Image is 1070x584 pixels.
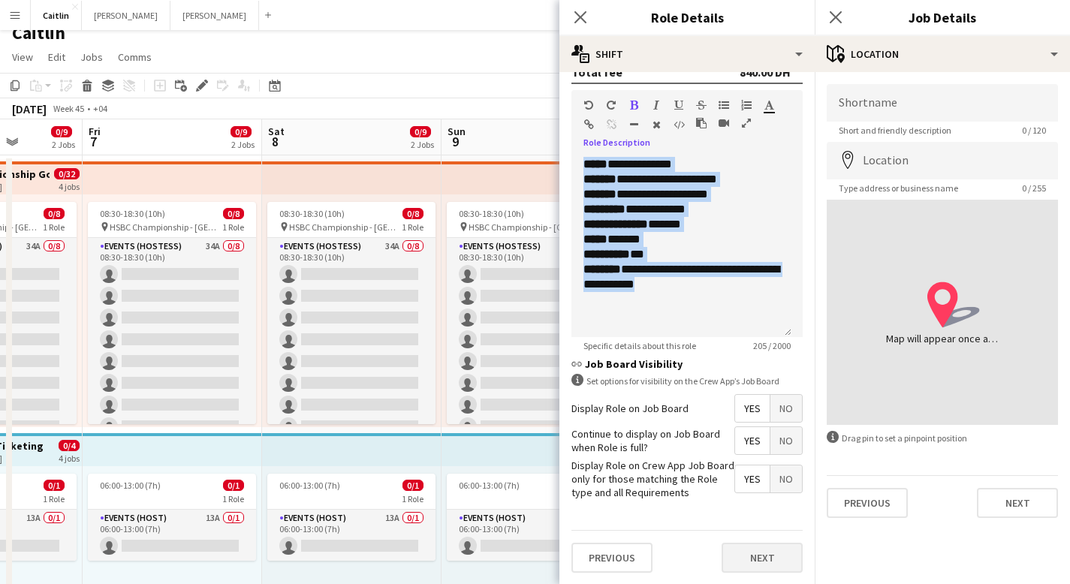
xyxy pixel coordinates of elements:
[735,465,770,492] span: Yes
[110,221,222,233] span: HSBC Championship - [GEOGRAPHIC_DATA]
[719,99,729,111] button: Unordered List
[12,50,33,64] span: View
[448,125,466,138] span: Sun
[571,427,734,454] label: Continue to display on Job Board when Role is full?
[59,440,80,451] span: 0/4
[735,427,770,454] span: Yes
[674,99,684,111] button: Underline
[88,510,256,561] app-card-role: Events (Host)13A0/106:00-13:00 (7h)
[770,395,802,422] span: No
[447,202,615,424] app-job-card: 08:30-18:30 (10h)0/8 HSBC Championship - [GEOGRAPHIC_DATA]1 RoleEvents (Hostess)34A0/808:30-18:30...
[1010,182,1058,194] span: 0 / 255
[411,139,434,150] div: 2 Jobs
[51,126,72,137] span: 0/9
[43,493,65,504] span: 1 Role
[44,480,65,491] span: 0/1
[827,125,963,136] span: Short and friendly description
[93,103,107,114] div: +04
[89,125,101,138] span: Fri
[43,221,65,233] span: 1 Role
[267,202,436,424] app-job-card: 08:30-18:30 (10h)0/8 HSBC Championship - [GEOGRAPHIC_DATA]1 RoleEvents (Hostess)34A0/808:30-18:30...
[6,47,39,67] a: View
[571,340,708,351] span: Specific details about this role
[770,465,802,492] span: No
[559,36,815,72] div: Shift
[59,451,80,464] div: 4 jobs
[31,1,82,30] button: Caitlin
[445,133,466,150] span: 9
[267,238,436,441] app-card-role: Events (Hostess)34A0/808:30-18:30 (10h)
[722,543,803,573] button: Next
[815,36,1070,72] div: Location
[48,50,65,64] span: Edit
[170,1,259,30] button: [PERSON_NAME]
[402,221,423,233] span: 1 Role
[12,22,65,44] h1: Caitlin
[88,202,256,424] app-job-card: 08:30-18:30 (10h)0/8 HSBC Championship - [GEOGRAPHIC_DATA]1 RoleEvents (Hostess)34A0/808:30-18:30...
[86,133,101,150] span: 7
[583,119,594,131] button: Insert Link
[279,208,345,219] span: 08:30-18:30 (10h)
[289,221,402,233] span: HSBC Championship - [GEOGRAPHIC_DATA]
[827,431,1058,445] div: Drag pin to set a pinpoint position
[80,50,103,64] span: Jobs
[88,474,256,561] app-job-card: 06:00-13:00 (7h)0/11 RoleEvents (Host)13A0/106:00-13:00 (7h)
[231,126,252,137] span: 0/9
[50,103,87,114] span: Week 45
[267,474,436,561] app-job-card: 06:00-13:00 (7h)0/11 RoleEvents (Host)13A0/106:00-13:00 (7h)
[223,480,244,491] span: 0/1
[447,510,615,561] app-card-role: Events (Host)13A0/106:00-13:00 (7h)
[571,402,689,415] label: Display Role on Job Board
[815,8,1070,27] h3: Job Details
[59,179,80,192] div: 4 jobs
[571,459,734,500] label: Display Role on Crew App Job Board only for those matching the Role type and all Requirements
[674,119,684,131] button: HTML Code
[410,126,431,137] span: 0/9
[12,101,47,116] div: [DATE]
[222,221,244,233] span: 1 Role
[44,208,65,219] span: 0/8
[571,357,803,371] h3: Job Board Visibility
[447,238,615,441] app-card-role: Events (Hostess)34A0/808:30-18:30 (10h)
[402,493,423,504] span: 1 Role
[827,488,908,518] button: Previous
[696,99,707,111] button: Strikethrough
[628,119,639,131] button: Horizontal Line
[267,510,436,561] app-card-role: Events (Host)13A0/106:00-13:00 (7h)
[52,139,75,150] div: 2 Jobs
[82,1,170,30] button: [PERSON_NAME]
[42,47,71,67] a: Edit
[571,374,803,388] div: Set options for visibility on the Crew App’s Job Board
[266,133,285,150] span: 8
[651,99,662,111] button: Italic
[1010,125,1058,136] span: 0 / 120
[447,474,615,561] app-job-card: 06:00-13:00 (7h)0/11 RoleEvents (Host)13A0/106:00-13:00 (7h)
[764,99,774,111] button: Text Color
[696,117,707,129] button: Paste as plain text
[54,168,80,179] span: 0/32
[606,99,616,111] button: Redo
[628,99,639,111] button: Bold
[88,238,256,441] app-card-role: Events (Hostess)34A0/808:30-18:30 (10h)
[741,99,752,111] button: Ordered List
[571,65,622,80] div: Total fee
[100,480,161,491] span: 06:00-13:00 (7h)
[886,331,999,346] div: Map will appear once address has been added
[118,50,152,64] span: Comms
[459,208,524,219] span: 08:30-18:30 (10h)
[112,47,158,67] a: Comms
[651,119,662,131] button: Clear Formatting
[279,480,340,491] span: 06:00-13:00 (7h)
[741,340,803,351] span: 205 / 2000
[222,493,244,504] span: 1 Role
[74,47,109,67] a: Jobs
[827,182,970,194] span: Type address or business name
[571,543,653,573] button: Previous
[469,221,581,233] span: HSBC Championship - [GEOGRAPHIC_DATA]
[100,208,165,219] span: 08:30-18:30 (10h)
